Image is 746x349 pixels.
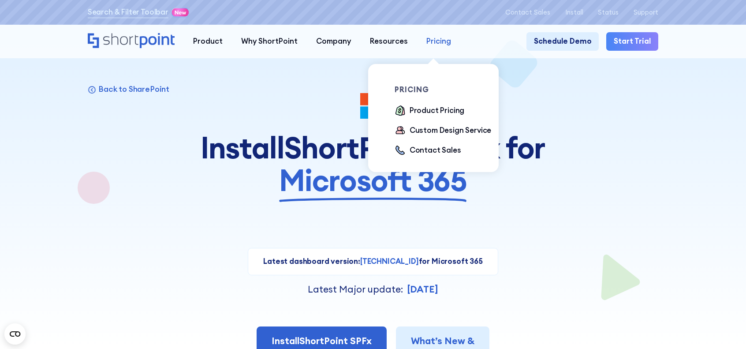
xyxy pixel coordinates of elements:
[410,145,461,156] div: Contact Sales
[410,105,464,116] div: Product Pricing
[186,131,559,197] h1: ShortPoint SPFx for
[598,8,619,16] a: Status
[263,256,360,266] strong: Latest dashboard version:
[88,33,175,49] a: Home
[587,247,746,349] iframe: Chat Widget
[193,36,223,47] div: Product
[308,282,403,296] p: Latest Major update:
[360,256,419,266] strong: [TECHNICAL_ID]
[272,335,299,347] span: Install
[395,125,491,137] a: Custom Design Service
[419,256,483,266] strong: for Microsoft 365
[307,32,360,51] a: Company
[370,36,408,47] div: Resources
[505,8,550,16] a: Contact Sales
[279,164,466,196] span: Microsoft 365
[395,86,499,94] div: pricing
[606,32,658,51] a: Start Trial
[232,32,307,51] a: Why ShortPoint
[98,84,169,94] p: Back to SharePoint
[410,125,491,136] div: Custom Design Service
[360,32,417,51] a: Resources
[4,323,26,345] button: Open CMP widget
[316,36,351,47] div: Company
[395,105,464,117] a: Product Pricing
[634,8,658,16] a: Support
[426,36,451,47] div: Pricing
[565,8,583,16] a: Install
[526,32,599,51] a: Schedule Demo
[184,32,232,51] a: Product
[395,145,461,157] a: Contact Sales
[201,131,284,164] span: Install
[88,84,169,94] a: Back to SharePoint
[241,36,298,47] div: Why ShortPoint
[407,283,438,295] strong: [DATE]
[417,32,460,51] a: Pricing
[88,7,168,18] a: Search & Filter Toolbar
